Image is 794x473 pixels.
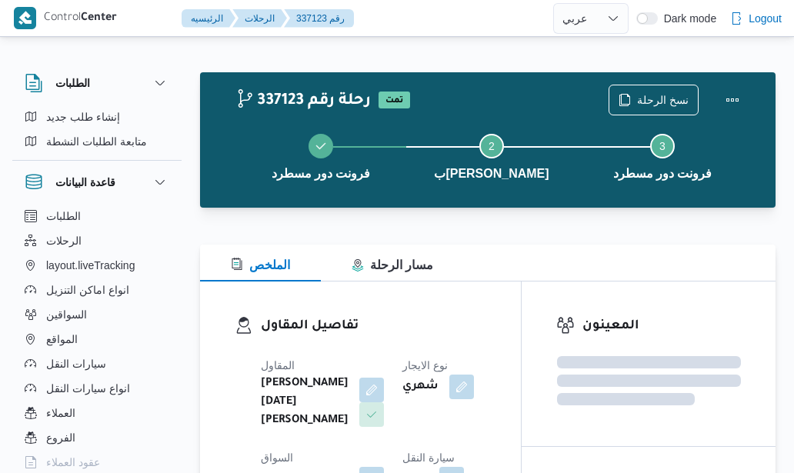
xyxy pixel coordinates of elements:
button: ب[PERSON_NAME] [406,115,577,195]
span: انواع اماكن التنزيل [46,281,129,299]
span: عقود العملاء [46,453,100,471]
button: انواع سيارات النقل [18,376,175,401]
b: Center [81,12,117,25]
span: ب[PERSON_NAME] [434,165,549,183]
button: انواع اماكن التنزيل [18,278,175,302]
button: Logout [724,3,788,34]
span: تمت [379,92,410,108]
button: نسخ الرحلة [609,85,699,115]
span: فرونت دور مسطرد [613,165,712,183]
span: Logout [749,9,782,28]
button: قاعدة البيانات [25,173,169,192]
button: المواقع [18,327,175,351]
h3: الطلبات [55,74,90,92]
button: 337123 رقم [284,9,354,28]
span: نسخ الرحلة [637,91,689,109]
button: الفروع [18,425,175,450]
h3: المعينون [582,316,741,337]
h2: 337123 رحلة رقم [235,92,371,112]
button: فرونت دور مسطرد [235,115,406,195]
span: المواقع [46,330,78,348]
span: الرحلات [46,232,82,250]
button: إنشاء طلب جديد [18,105,175,129]
span: مسار الرحلة [352,258,433,271]
span: فرونت دور مسطرد [272,165,371,183]
span: سيارات النقل [46,355,106,373]
svg: Step 1 is complete [315,140,327,152]
button: الرئيسيه [182,9,235,28]
img: X8yXhbKr1z7QwAAAABJRU5ErkJggg== [14,7,36,29]
span: العملاء [46,404,75,422]
span: السواق [261,451,293,464]
span: 2 [489,140,495,152]
span: انواع سيارات النقل [46,379,130,398]
span: إنشاء طلب جديد [46,108,120,126]
span: Dark mode [658,12,716,25]
b: شهري [402,378,439,396]
button: فرونت دور مسطرد [577,115,748,195]
span: السواقين [46,305,87,324]
button: الطلبات [18,204,175,228]
button: الطلبات [25,74,169,92]
h3: قاعدة البيانات [55,173,115,192]
span: سيارة النقل [402,451,455,464]
b: تمت [385,96,403,105]
button: الرحلات [18,228,175,253]
div: الطلبات [12,105,182,160]
button: العملاء [18,401,175,425]
span: الملخص [231,258,290,271]
button: سيارات النقل [18,351,175,376]
span: الفروع [46,428,75,447]
span: نوع الايجار [402,359,448,371]
button: متابعة الطلبات النشطة [18,129,175,154]
button: Actions [717,85,748,115]
b: [PERSON_NAME][DATE] [PERSON_NAME] [261,375,349,430]
button: الرحلات [232,9,287,28]
button: السواقين [18,302,175,327]
span: 3 [659,140,666,152]
h3: تفاصيل المقاول [261,316,486,337]
button: layout.liveTracking [18,253,175,278]
span: الطلبات [46,207,81,225]
span: متابعة الطلبات النشطة [46,132,147,151]
span: المقاول [261,359,295,371]
span: layout.liveTracking [46,256,135,275]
